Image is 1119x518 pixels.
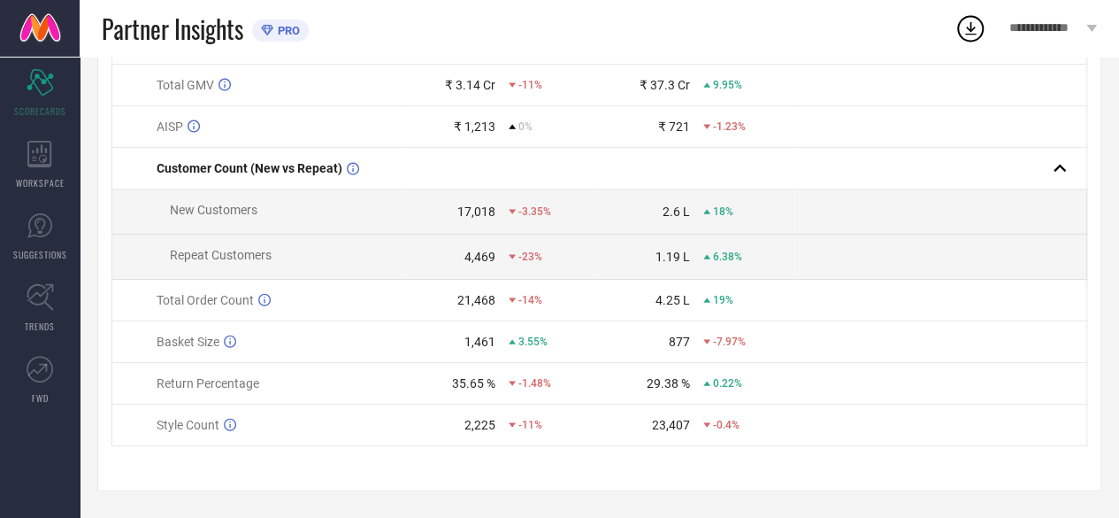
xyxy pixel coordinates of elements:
span: 18% [713,205,733,218]
span: -1.23% [713,120,746,133]
span: Return Percentage [157,376,259,390]
span: SUGGESTIONS [13,248,67,261]
span: Basket Size [157,335,219,349]
span: AISP [157,120,183,134]
span: PRO [273,24,300,37]
span: -14% [518,294,542,306]
span: 19% [713,294,733,306]
div: 1.19 L [655,250,690,264]
div: 4.25 L [655,293,690,307]
div: 21,468 [457,293,495,307]
span: 0% [518,120,533,133]
span: 6.38% [713,251,742,263]
span: -0.4% [713,419,740,431]
div: ₹ 721 [658,120,690,134]
span: -23% [518,251,542,263]
span: FWD [32,391,49,405]
div: 35.65 % [452,376,495,390]
div: 2.6 L [663,205,690,219]
div: Open download list [954,12,986,44]
span: Total GMV [157,78,214,92]
span: Partner Insights [102,11,243,47]
span: WORKSPACE [16,176,65,189]
span: Total Order Count [157,293,254,307]
div: 1,461 [464,335,495,349]
span: Repeat Customers [170,248,272,262]
span: -11% [518,419,542,431]
span: 9.95% [713,79,742,91]
span: -1.48% [518,377,551,390]
span: Customer Count (New vs Repeat) [157,161,342,175]
span: Style Count [157,418,219,432]
span: -3.35% [518,205,551,218]
div: ₹ 1,213 [454,120,495,134]
span: -11% [518,79,542,91]
div: 2,225 [464,418,495,432]
div: ₹ 37.3 Cr [640,78,690,92]
span: TRENDS [25,320,55,333]
div: 23,407 [652,418,690,432]
span: SCORECARDS [14,104,66,118]
div: 29.38 % [647,376,690,390]
span: 0.22% [713,377,742,390]
span: 3.55% [518,336,548,348]
span: New Customers [170,203,257,217]
div: 17,018 [457,205,495,219]
div: 877 [669,335,690,349]
div: ₹ 3.14 Cr [445,78,495,92]
div: 4,469 [464,250,495,264]
span: -7.97% [713,336,746,348]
